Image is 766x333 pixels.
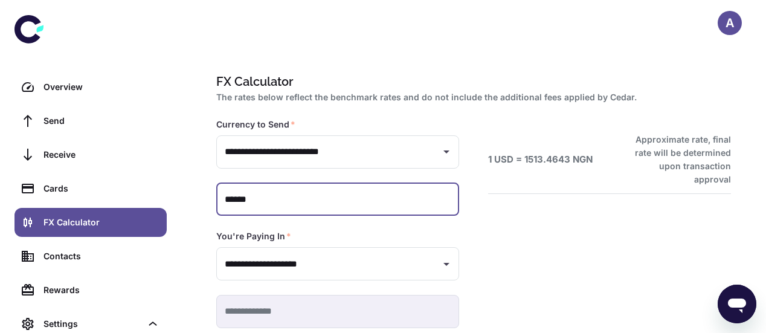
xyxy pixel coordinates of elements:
[718,11,742,35] button: A
[216,230,291,242] label: You're Paying In
[43,182,159,195] div: Cards
[43,148,159,161] div: Receive
[43,283,159,297] div: Rewards
[14,140,167,169] a: Receive
[216,73,726,91] h1: FX Calculator
[14,276,167,305] a: Rewards
[14,73,167,102] a: Overview
[43,317,141,331] div: Settings
[622,133,731,186] h6: Approximate rate, final rate will be determined upon transaction approval
[14,106,167,135] a: Send
[14,242,167,271] a: Contacts
[216,118,295,131] label: Currency to Send
[14,174,167,203] a: Cards
[718,285,756,323] iframe: Button to launch messaging window
[14,208,167,237] a: FX Calculator
[438,143,455,160] button: Open
[43,80,159,94] div: Overview
[438,256,455,273] button: Open
[43,114,159,128] div: Send
[43,250,159,263] div: Contacts
[488,153,593,167] h6: 1 USD = 1513.4643 NGN
[43,216,159,229] div: FX Calculator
